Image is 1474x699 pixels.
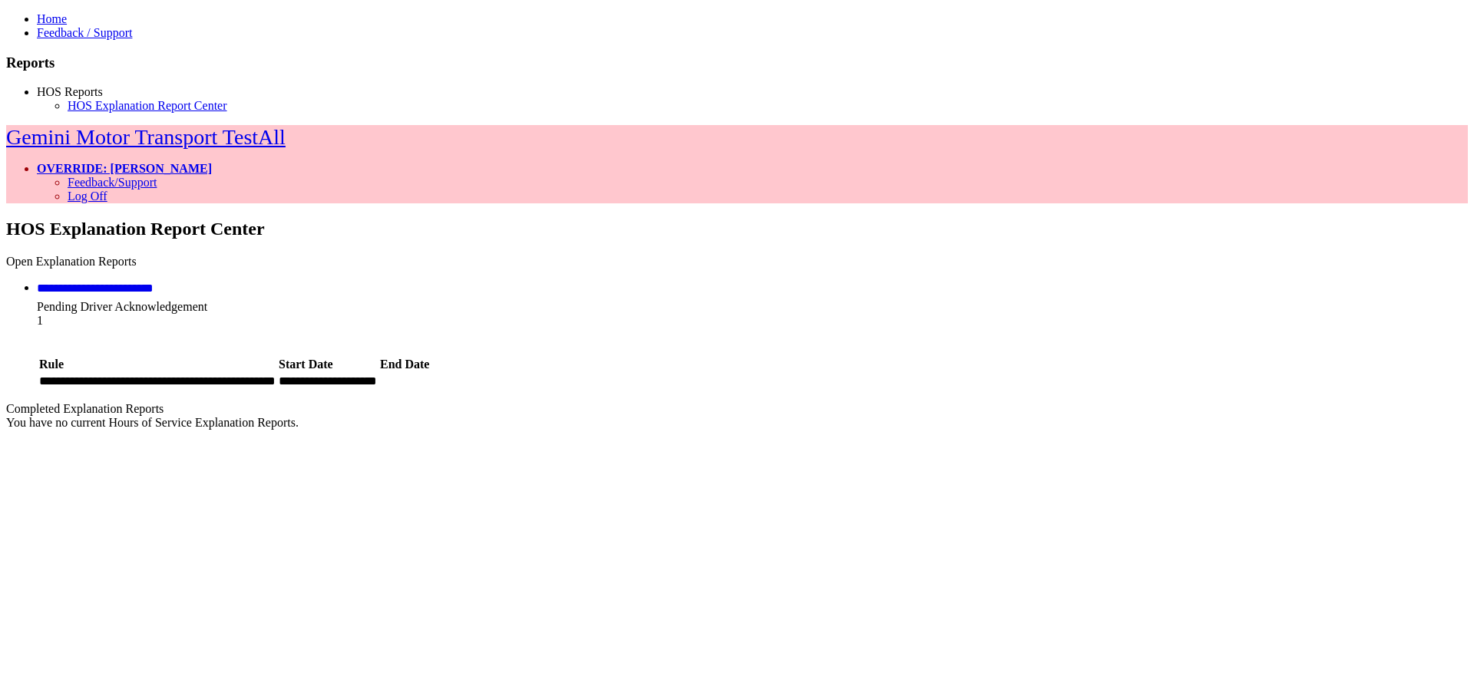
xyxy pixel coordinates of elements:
div: Open Explanation Reports [6,255,1468,269]
h2: HOS Explanation Report Center [6,219,1468,239]
div: 1 [37,314,1468,328]
th: Start Date [278,357,378,372]
a: Home [37,12,67,25]
a: Feedback/Support [68,176,157,189]
div: You have no current Hours of Service Explanation Reports. [6,416,1468,430]
a: Log Off [68,190,107,203]
a: HOS Reports [37,85,103,98]
a: Feedback / Support [37,26,132,39]
a: OVERRIDE: [PERSON_NAME] [37,162,212,175]
div: Completed Explanation Reports [6,402,1468,416]
th: Rule [38,357,276,372]
a: HOS Explanation Report Center [68,99,227,112]
h3: Reports [6,54,1468,71]
span: Pending Driver Acknowledgement [37,300,207,313]
th: End Date [379,357,430,372]
a: Gemini Motor Transport TestAll [6,125,286,149]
